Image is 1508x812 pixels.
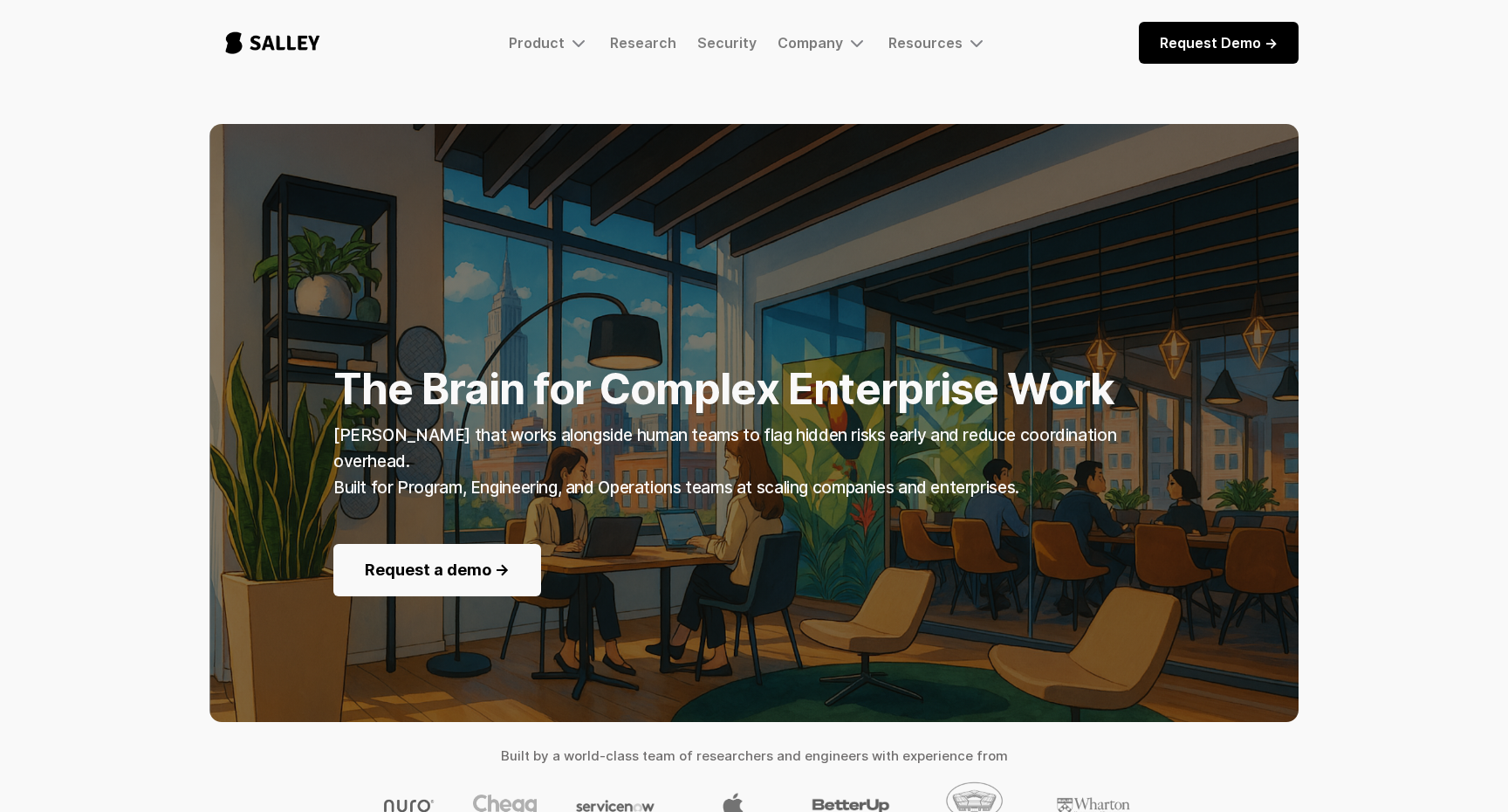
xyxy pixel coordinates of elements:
a: Request Demo -> [1139,22,1299,64]
div: Resources [888,34,963,52]
div: Resources [888,32,987,53]
div: Product [509,32,589,53]
strong: [PERSON_NAME] that works alongside human teams to flag hidden risks early and reduce coordination... [333,425,1116,498]
div: Product [509,34,565,52]
a: Security [697,34,757,52]
a: Research [610,34,676,52]
div: Company [778,34,843,52]
div: Company [778,32,867,53]
strong: The Brain for Complex Enterprise Work [333,363,1114,415]
h4: Built by a world-class team of researchers and engineers with experience from [209,743,1299,769]
a: home [209,14,336,72]
a: Request a demo -> [333,544,541,596]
